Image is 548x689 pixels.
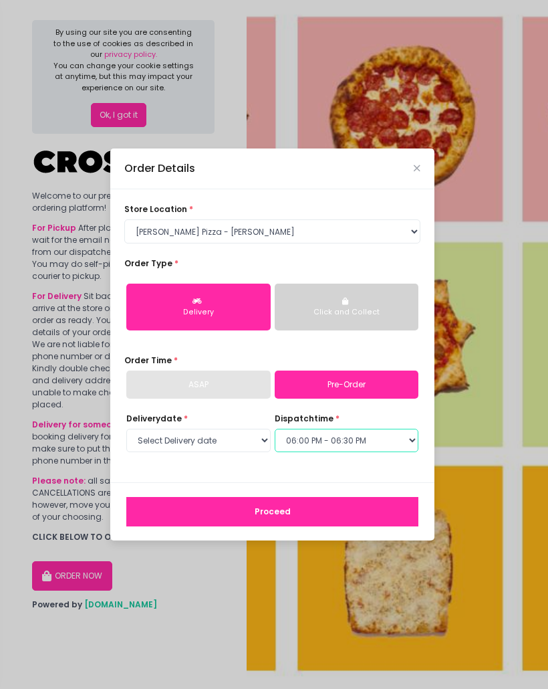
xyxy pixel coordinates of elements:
[124,203,187,215] span: store location
[275,413,333,424] span: dispatch time
[126,497,418,526] button: Proceed
[135,307,262,318] div: Delivery
[275,371,419,399] a: Pre-Order
[275,284,419,330] button: Click and Collect
[124,355,172,366] span: Order Time
[124,258,172,269] span: Order Type
[283,307,410,318] div: Click and Collect
[126,413,182,424] span: Delivery date
[126,284,271,330] button: Delivery
[124,161,195,177] div: Order Details
[414,165,420,172] button: Close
